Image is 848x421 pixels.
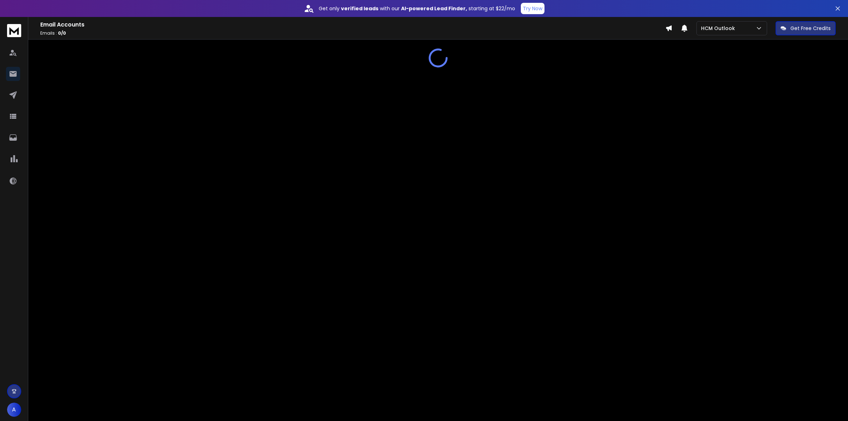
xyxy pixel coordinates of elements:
img: logo [7,24,21,37]
p: Get only with our starting at $22/mo [319,5,515,12]
button: A [7,403,21,417]
h1: Email Accounts [40,21,665,29]
strong: AI-powered Lead Finder, [401,5,467,12]
p: Try Now [523,5,542,12]
button: Get Free Credits [776,21,836,35]
button: Try Now [521,3,544,14]
strong: verified leads [341,5,378,12]
p: HCM Outlook [701,25,738,32]
p: Get Free Credits [790,25,831,32]
p: Emails : [40,30,665,36]
span: 0 / 0 [58,30,66,36]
